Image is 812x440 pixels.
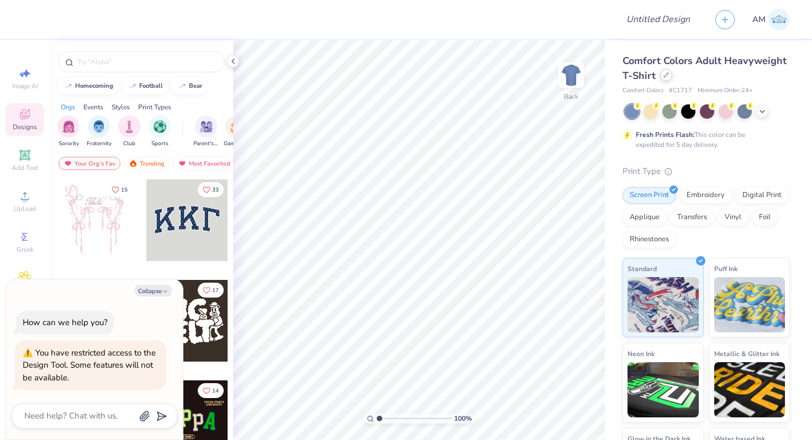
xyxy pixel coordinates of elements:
div: bear [189,83,202,89]
img: Puff Ink [714,277,785,332]
div: football [139,83,163,89]
img: Parent's Weekend Image [200,120,213,133]
img: Sorority Image [62,120,75,133]
span: Club [123,140,135,148]
img: Standard [628,277,699,332]
span: 100 % [454,414,472,423]
div: Print Type [623,165,790,178]
div: Rhinestones [623,231,676,248]
img: Ashanna Mae Viceo [768,9,790,30]
span: Greek [17,245,34,254]
button: filter button [118,115,140,148]
span: Comfort Colors [623,86,663,96]
div: filter for Game Day [224,115,249,148]
span: Sports [151,140,168,148]
span: # C1717 [669,86,692,96]
div: Embroidery [679,187,732,204]
div: Orgs [61,102,75,112]
button: filter button [87,115,112,148]
span: Metallic & Glitter Ink [714,348,779,359]
div: Back [564,92,578,102]
div: Transfers [670,209,714,226]
img: trend_line.gif [128,83,137,89]
button: homecoming [58,78,118,94]
div: Events [83,102,103,112]
button: filter button [149,115,171,148]
img: Club Image [123,120,135,133]
button: Collapse [135,285,172,296]
div: filter for Sorority [57,115,80,148]
span: Parent's Weekend [193,140,219,148]
div: filter for Club [118,115,140,148]
img: Neon Ink [628,362,699,417]
div: Your Org's Fav [59,157,120,170]
button: filter button [224,115,249,148]
a: AM [752,9,790,30]
div: Screen Print [623,187,676,204]
img: most_fav.gif [64,160,72,167]
img: Sports Image [154,120,166,133]
span: Upload [14,204,36,213]
div: filter for Parent's Weekend [193,115,219,148]
button: filter button [57,115,80,148]
span: 33 [212,187,219,193]
img: trending.gif [129,160,138,167]
div: How can we help you? [23,317,108,328]
span: Image AI [12,82,38,91]
div: Vinyl [718,209,748,226]
span: 15 [121,187,128,193]
span: 17 [212,288,219,293]
div: filter for Fraternity [87,115,112,148]
span: 14 [212,388,219,394]
button: Like [107,182,133,197]
div: Print Types [138,102,171,112]
div: Most Favorited [173,157,235,170]
button: football [122,78,168,94]
div: This color can be expedited for 5 day delivery. [636,130,772,150]
span: Fraternity [87,140,112,148]
div: You have restricted access to the Design Tool. Some features will not be available. [23,347,156,383]
input: Untitled Design [618,8,699,30]
img: Game Day Image [230,120,243,133]
span: Add Text [12,163,38,172]
img: Fraternity Image [93,120,105,133]
button: Like [198,283,224,298]
div: Foil [752,209,778,226]
div: Digital Print [735,187,789,204]
span: Sorority [59,140,79,148]
div: Trending [124,157,170,170]
span: Puff Ink [714,263,737,274]
img: Metallic & Glitter Ink [714,362,785,417]
span: Minimum Order: 24 + [698,86,753,96]
span: AM [752,13,766,26]
div: Applique [623,209,667,226]
div: Styles [112,102,130,112]
span: Standard [628,263,657,274]
img: most_fav.gif [178,160,187,167]
input: Try "Alpha" [76,56,218,67]
div: homecoming [75,83,113,89]
div: filter for Sports [149,115,171,148]
img: trend_line.gif [178,83,187,89]
button: Like [198,182,224,197]
img: trend_line.gif [64,83,73,89]
span: Designs [13,123,37,131]
img: Back [560,64,582,86]
button: bear [172,78,207,94]
span: Game Day [224,140,249,148]
span: Neon Ink [628,348,655,359]
button: filter button [193,115,219,148]
strong: Fresh Prints Flash: [636,130,694,139]
span: Comfort Colors Adult Heavyweight T-Shirt [623,54,787,82]
button: Like [198,383,224,398]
